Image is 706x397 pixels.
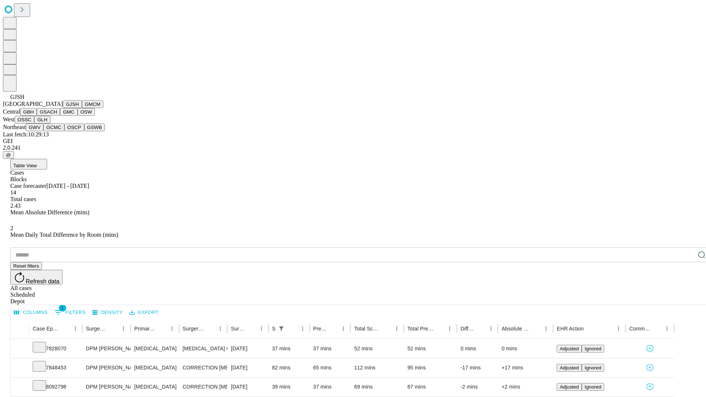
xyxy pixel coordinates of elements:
button: Sort [108,323,118,334]
div: Primary Service [134,326,156,332]
button: Menu [662,323,672,334]
div: 69 mins [354,378,400,396]
div: Surgery Name [183,326,204,332]
button: Select columns [12,307,50,318]
button: GCMC [43,124,64,131]
div: EHR Action [557,326,584,332]
div: Scheduled In Room Duration [272,326,275,332]
div: +17 mins [502,358,549,377]
button: Ignored [582,383,604,391]
button: Menu [338,323,349,334]
div: Surgery Date [231,326,245,332]
span: GJSH [10,94,24,100]
button: Sort [328,323,338,334]
button: GLH [34,116,50,124]
div: 37 mins [313,378,347,396]
button: Sort [652,323,662,334]
div: 52 mins [354,339,400,358]
div: 65 mins [313,358,347,377]
div: 37 mins [313,339,347,358]
button: GSACH [37,108,60,116]
button: Expand [14,343,25,355]
div: 0 mins [502,339,549,358]
span: 1 [59,304,66,312]
span: Total cases [10,196,36,202]
button: Menu [297,323,308,334]
div: [DATE] [231,358,265,377]
span: Reset filters [13,263,39,269]
div: 1 active filter [276,323,286,334]
div: Absolute Difference [502,326,530,332]
div: 7848453 [33,358,79,377]
button: GSWB [84,124,105,131]
button: GWV [26,124,43,131]
button: Menu [445,323,455,334]
div: 95 mins [407,358,453,377]
div: 8092798 [33,378,79,396]
button: Reset filters [10,262,42,270]
span: West [3,116,15,122]
span: Mean Absolute Difference (mins) [10,209,89,215]
button: Sort [381,323,392,334]
button: Refresh data [10,270,63,285]
div: [MEDICAL_DATA] [134,339,175,358]
span: @ [6,152,11,158]
button: OSSC [15,116,35,124]
div: CORRECTION [MEDICAL_DATA] [183,378,224,396]
span: Refresh data [26,278,60,285]
span: 2 [10,225,13,231]
div: GEI [3,138,703,144]
span: 14 [10,189,16,196]
div: Surgeon Name [86,326,107,332]
div: 112 mins [354,358,400,377]
div: [MEDICAL_DATA] [134,378,175,396]
button: Show filters [53,307,88,318]
div: [MEDICAL_DATA] [134,358,175,377]
button: Sort [531,323,541,334]
button: Ignored [582,345,604,353]
button: Sort [434,323,445,334]
div: DPM [PERSON_NAME] [PERSON_NAME] [86,339,127,358]
button: Menu [70,323,81,334]
div: CORRECTION [MEDICAL_DATA], RESECTION [MEDICAL_DATA] BASE [183,358,224,377]
div: [DATE] [231,378,265,396]
span: [GEOGRAPHIC_DATA] [3,101,63,107]
button: Adjusted [557,345,582,353]
div: 0 mins [460,339,494,358]
button: Adjusted [557,364,582,372]
span: Table View [13,163,37,168]
span: Case forecaster [10,183,46,189]
button: Menu [613,323,624,334]
button: Adjusted [557,383,582,391]
span: Ignored [585,384,601,390]
button: Menu [167,323,177,334]
div: Total Predicted Duration [407,326,434,332]
button: GMCM [82,100,103,108]
button: Ignored [582,364,604,372]
div: 67 mins [407,378,453,396]
div: 2.0.241 [3,144,703,151]
div: 37 mins [272,339,306,358]
button: Export [128,307,160,318]
button: GJSH [63,100,82,108]
div: -17 mins [460,358,494,377]
div: 52 mins [407,339,453,358]
span: Ignored [585,365,601,371]
div: [DATE] [231,339,265,358]
div: Predicted In Room Duration [313,326,328,332]
span: Last fetch: 10:29:13 [3,131,49,137]
button: Sort [246,323,256,334]
button: Expand [14,381,25,394]
button: Sort [287,323,297,334]
button: Density [90,307,125,318]
button: Expand [14,362,25,375]
div: Total Scheduled Duration [354,326,381,332]
div: 39 mins [272,378,306,396]
button: Menu [486,323,496,334]
span: Central [3,108,20,115]
div: 82 mins [272,358,306,377]
div: Difference [460,326,475,332]
button: Sort [584,323,595,334]
div: DPM [PERSON_NAME] [PERSON_NAME] [86,358,127,377]
button: Menu [541,323,551,334]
